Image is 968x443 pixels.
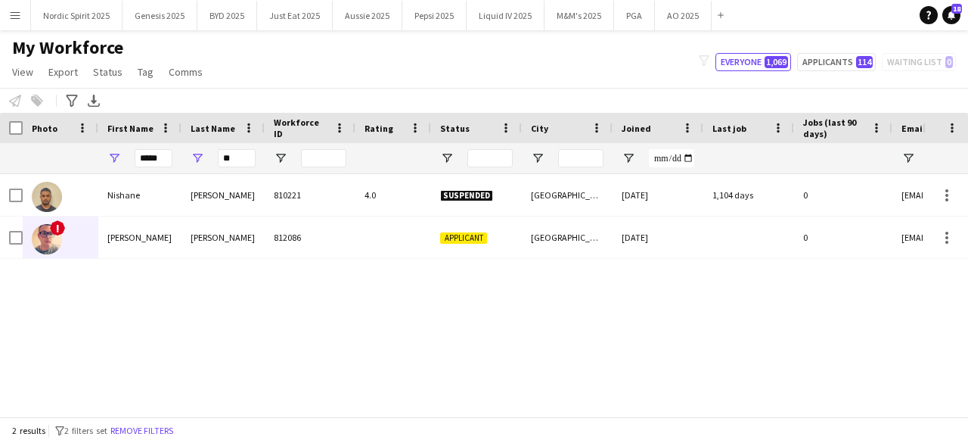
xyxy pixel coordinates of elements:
div: 0 [794,217,892,258]
div: 4.0 [355,174,431,216]
div: [PERSON_NAME] [181,217,265,258]
a: Tag [132,62,160,82]
button: Remove filters [107,423,176,439]
app-action-btn: Advanced filters [63,92,81,110]
span: View [12,65,33,79]
span: Last Name [191,123,235,134]
span: City [531,123,548,134]
div: 1,104 days [703,174,794,216]
button: Open Filter Menu [531,151,544,165]
span: Jobs (last 90 days) [803,117,865,139]
button: AO 2025 [655,1,712,30]
button: Open Filter Menu [901,151,915,165]
a: View [6,62,39,82]
input: Last Name Filter Input [218,149,256,167]
div: [GEOGRAPHIC_DATA] [522,217,613,258]
button: Genesis 2025 [123,1,197,30]
input: Workforce ID Filter Input [301,149,346,167]
button: Everyone1,069 [715,53,791,71]
span: 1,069 [765,56,788,68]
button: Just Eat 2025 [257,1,333,30]
button: Applicants114 [797,53,876,71]
div: 812086 [265,217,355,258]
button: PGA [614,1,655,30]
span: Workforce ID [274,117,328,139]
button: Liquid IV 2025 [467,1,544,30]
span: 114 [856,56,873,68]
button: Open Filter Menu [622,151,635,165]
input: City Filter Input [558,149,603,167]
span: Joined [622,123,651,134]
div: [PERSON_NAME] [98,217,181,258]
input: Status Filter Input [467,149,513,167]
a: Status [87,62,129,82]
span: Status [440,123,470,134]
a: Export [42,62,84,82]
button: Open Filter Menu [274,151,287,165]
div: [PERSON_NAME] [181,174,265,216]
span: ! [50,220,65,236]
img: Shane Harmer [32,224,62,254]
input: Joined Filter Input [649,149,694,167]
button: M&M's 2025 [544,1,614,30]
a: 18 [942,6,960,24]
button: Open Filter Menu [440,151,454,165]
span: Suspended [440,190,493,201]
input: First Name Filter Input [135,149,172,167]
button: Aussie 2025 [333,1,402,30]
span: Rating [365,123,393,134]
a: Comms [163,62,209,82]
button: Pepsi 2025 [402,1,467,30]
span: Email [901,123,926,134]
span: Photo [32,123,57,134]
span: Tag [138,65,154,79]
span: Last job [712,123,746,134]
app-action-btn: Export XLSX [85,92,103,110]
button: BYD 2025 [197,1,257,30]
button: Open Filter Menu [191,151,204,165]
span: 2 filters set [64,425,107,436]
button: Open Filter Menu [107,151,121,165]
span: My Workforce [12,36,123,59]
img: Nishane Suganthan [32,182,62,212]
span: Export [48,65,78,79]
div: [GEOGRAPHIC_DATA] [522,174,613,216]
div: 0 [794,174,892,216]
span: 18 [951,4,962,14]
span: Status [93,65,123,79]
div: 810221 [265,174,355,216]
span: First Name [107,123,154,134]
span: Applicant [440,232,487,244]
div: [DATE] [613,174,703,216]
div: Nishane [98,174,181,216]
div: [DATE] [613,217,703,258]
span: Comms [169,65,203,79]
button: Nordic Spirit 2025 [31,1,123,30]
